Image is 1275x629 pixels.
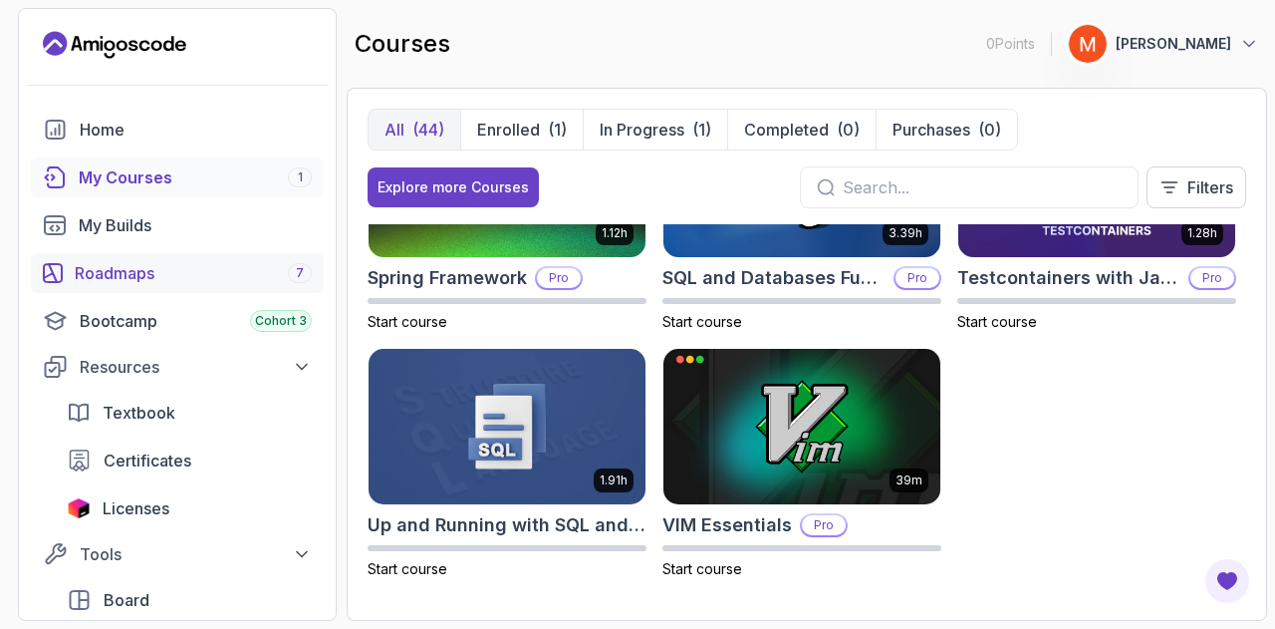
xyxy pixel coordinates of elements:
[889,225,922,241] p: 3.39h
[837,118,860,142] div: (0)
[31,110,324,150] a: home
[80,309,312,333] div: Bootcamp
[662,264,886,292] h2: SQL and Databases Fundamentals
[31,157,324,197] a: courses
[55,441,324,480] a: certificates
[67,498,91,518] img: jetbrains icon
[80,355,312,379] div: Resources
[957,313,1037,330] span: Start course
[368,167,539,207] button: Explore more Courses
[368,511,646,539] h2: Up and Running with SQL and Databases
[1116,34,1231,54] p: [PERSON_NAME]
[600,118,684,142] p: In Progress
[744,118,829,142] p: Completed
[103,496,169,520] span: Licenses
[80,542,312,566] div: Tools
[43,29,186,61] a: Landing page
[876,110,1017,150] button: Purchases(0)
[583,110,727,150] button: In Progress(1)
[1187,175,1233,199] p: Filters
[662,560,742,577] span: Start course
[31,536,324,572] button: Tools
[1147,166,1246,208] button: Filters
[1203,557,1251,605] button: Open Feedback Button
[31,205,324,245] a: builds
[298,169,303,185] span: 1
[895,472,922,488] p: 39m
[727,110,876,150] button: Completed(0)
[1190,268,1234,288] p: Pro
[80,118,312,142] div: Home
[895,268,939,288] p: Pro
[31,301,324,341] a: bootcamp
[368,313,447,330] span: Start course
[255,313,307,329] span: Cohort 3
[55,488,324,528] a: licenses
[355,28,450,60] h2: courses
[31,253,324,293] a: roadmaps
[412,118,444,142] div: (44)
[104,588,149,612] span: Board
[296,265,304,281] span: 7
[892,118,970,142] p: Purchases
[662,511,792,539] h2: VIM Essentials
[104,449,191,472] span: Certificates
[957,264,1180,292] h2: Testcontainers with Java
[79,213,312,237] div: My Builds
[55,580,324,620] a: board
[79,165,312,189] div: My Courses
[369,349,645,504] img: Up and Running with SQL and Databases card
[369,110,460,150] button: All(44)
[55,393,324,433] a: textbook
[460,110,583,150] button: Enrolled(1)
[537,268,581,288] p: Pro
[477,118,540,142] p: Enrolled
[368,264,527,292] h2: Spring Framework
[384,118,404,142] p: All
[978,118,1001,142] div: (0)
[368,560,447,577] span: Start course
[602,225,628,241] p: 1.12h
[1068,24,1259,64] button: user profile image[PERSON_NAME]
[662,313,742,330] span: Start course
[663,349,940,504] img: VIM Essentials card
[692,118,711,142] div: (1)
[802,515,846,535] p: Pro
[986,34,1035,54] p: 0 Points
[548,118,567,142] div: (1)
[1069,25,1107,63] img: user profile image
[103,401,175,425] span: Textbook
[600,472,628,488] p: 1.91h
[31,349,324,385] button: Resources
[378,177,529,197] div: Explore more Courses
[1187,225,1217,241] p: 1.28h
[75,261,312,285] div: Roadmaps
[843,175,1122,199] input: Search...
